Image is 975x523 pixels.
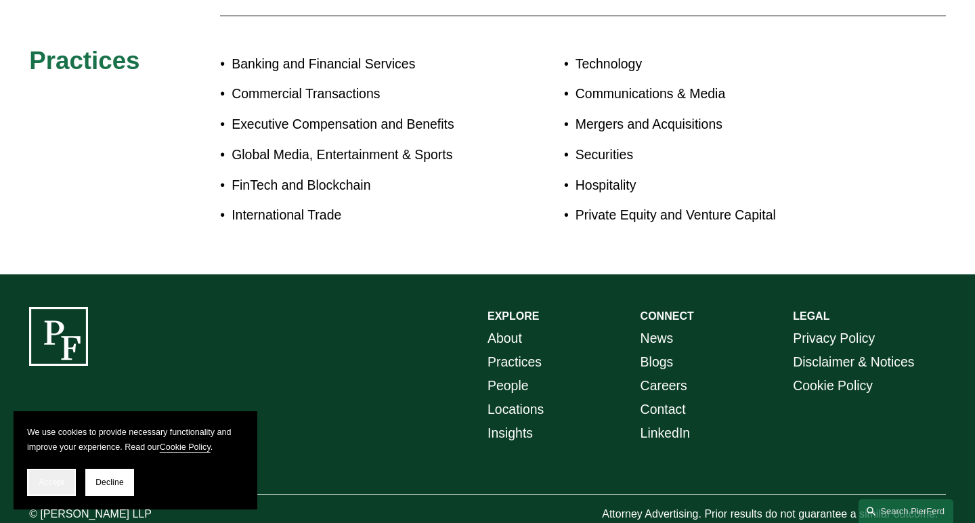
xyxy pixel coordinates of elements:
[232,82,487,106] p: Commercial Transactions
[576,173,869,197] p: Hospitality
[793,350,914,374] a: Disclaimer & Notices
[487,374,529,398] a: People
[27,469,76,496] button: Accept
[576,52,869,76] p: Technology
[232,52,487,76] p: Banking and Financial Services
[29,47,139,75] span: Practices
[232,203,487,227] p: International Trade
[793,310,829,322] strong: LEGAL
[576,82,869,106] p: Communications & Media
[793,327,875,350] a: Privacy Policy
[641,374,687,398] a: Careers
[487,327,522,350] a: About
[27,425,244,455] p: We use cookies to provide necessary functionality and improve your experience. Read our .
[232,112,487,136] p: Executive Compensation and Benefits
[641,398,686,421] a: Contact
[85,469,134,496] button: Decline
[14,411,257,509] section: Cookie banner
[232,143,487,167] p: Global Media, Entertainment & Sports
[641,310,694,322] strong: CONNECT
[641,327,674,350] a: News
[641,421,691,445] a: LinkedIn
[793,374,873,398] a: Cookie Policy
[641,350,674,374] a: Blogs
[487,310,539,322] strong: EXPLORE
[576,112,869,136] p: Mergers and Acquisitions
[487,350,542,374] a: Practices
[232,173,487,197] p: FinTech and Blockchain
[859,499,953,523] a: Search this site
[160,442,211,452] a: Cookie Policy
[576,203,869,227] p: Private Equity and Venture Capital
[487,398,544,421] a: Locations
[95,478,124,487] span: Decline
[39,478,64,487] span: Accept
[487,421,533,445] a: Insights
[576,143,869,167] p: Securities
